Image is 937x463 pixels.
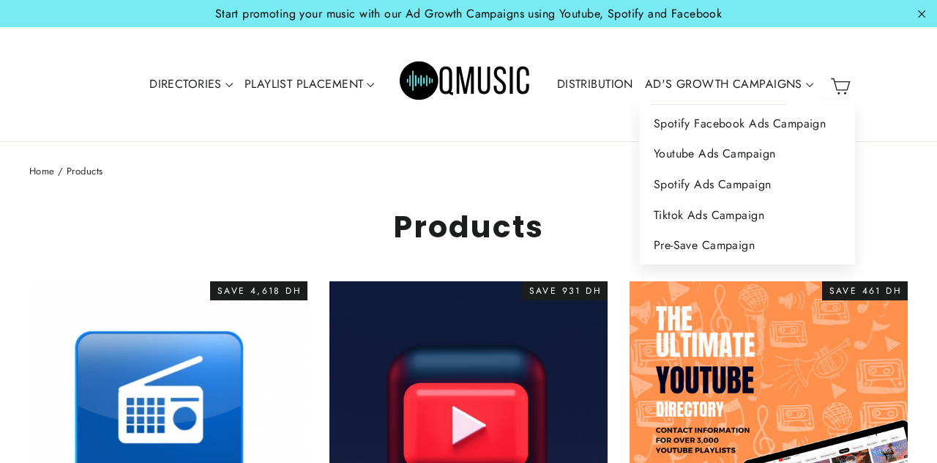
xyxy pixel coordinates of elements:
div: Save 4,618 dh [210,281,307,300]
nav: breadcrumbs [29,164,908,179]
a: Youtube Ads Campaign [639,138,855,169]
span: / [58,164,63,178]
a: Tiktok Ads Campaign [639,200,855,231]
a: Pre-Save Campaign [639,230,855,261]
div: Save 931 dh [522,281,608,300]
a: AD'S GROWTH CAMPAIGNS [639,67,819,101]
span: Products [67,164,102,178]
a: DISTRIBUTION [551,67,639,101]
a: Spotify Facebook Ads Campaign [639,108,855,139]
div: Save 461 dh [822,281,908,300]
h1: Products [29,209,908,245]
a: PLAYLIST PLACEMENT [239,67,381,101]
a: Spotify Ads Campaign [639,169,855,200]
div: Primary [107,42,824,127]
a: DIRECTORIES [143,67,239,101]
img: Q Music Promotions [400,51,531,117]
a: Home [29,164,55,178]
